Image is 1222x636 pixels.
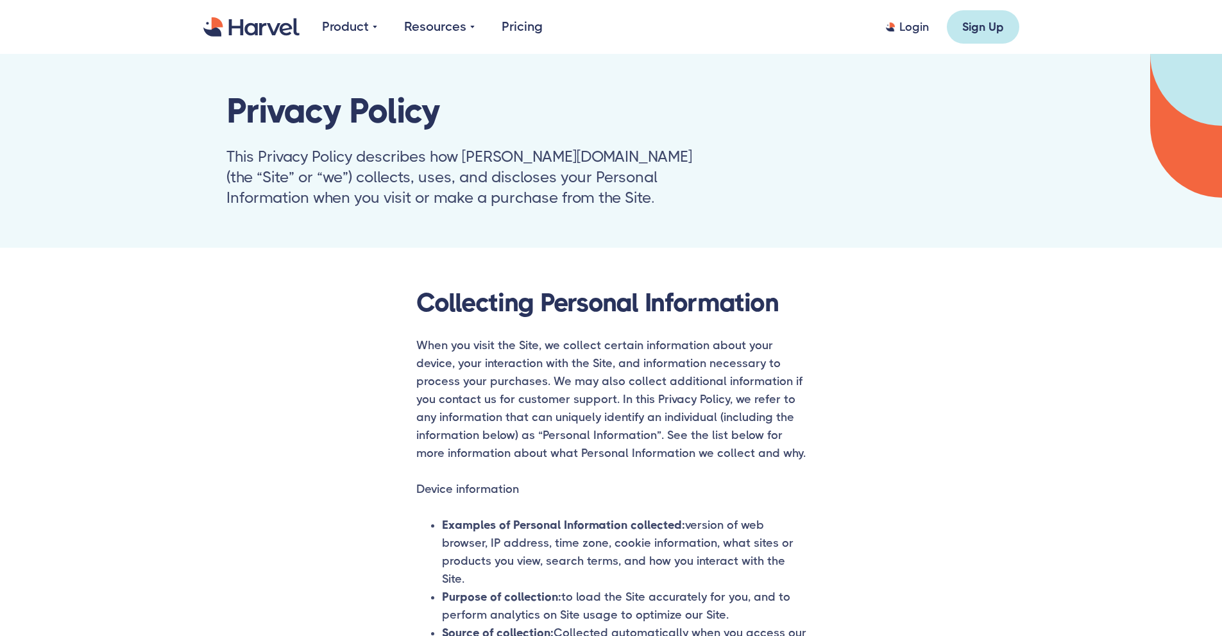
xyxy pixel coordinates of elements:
[416,288,806,318] h1: Collecting Personal Information
[442,590,561,603] strong: Purpose of collection:
[416,480,806,498] p: Device information
[322,17,377,37] div: Product
[226,146,701,208] div: This Privacy Policy describes how [PERSON_NAME][DOMAIN_NAME] (the “Site” or “we”) collects, uses,...
[226,94,701,128] h1: Privacy Policy
[322,17,369,37] div: Product
[442,588,806,624] li: to load the Site accurately for you, and to perform analytics on Site usage to optimize our Site.
[502,17,543,37] a: Pricing
[404,17,475,37] div: Resources
[404,17,466,37] div: Resources
[899,19,929,35] div: Login
[962,19,1004,35] div: Sign Up
[886,19,929,35] a: Login
[442,519,685,531] strong: Examples of Personal Information collected:
[203,17,300,37] a: home
[947,10,1019,44] a: Sign Up
[416,336,806,462] p: When you visit the Site, we collect certain information about your device, your interaction with ...
[442,516,806,588] li: version of web browser, IP address, time zone, cookie information, what sites or products you vie...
